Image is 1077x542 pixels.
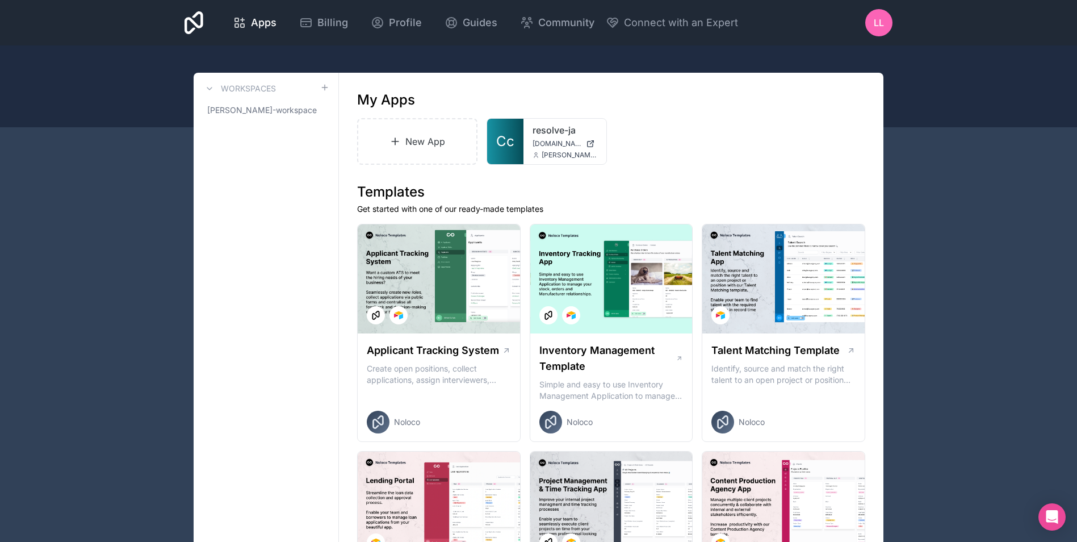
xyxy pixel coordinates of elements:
[739,416,765,428] span: Noloco
[496,132,514,151] span: Cc
[511,10,604,35] a: Community
[203,82,276,95] a: Workspaces
[357,203,865,215] p: Get started with one of our ready-made templates
[538,15,594,31] span: Community
[567,311,576,320] img: Airtable Logo
[207,105,317,116] span: [PERSON_NAME]-workspace
[533,139,597,148] a: [DOMAIN_NAME]
[542,151,597,160] span: [PERSON_NAME][EMAIL_ADDRESS][PERSON_NAME][DOMAIN_NAME]
[221,83,276,94] h3: Workspaces
[874,16,884,30] span: LL
[389,15,422,31] span: Profile
[533,123,597,137] a: resolve-ja
[711,343,840,358] h1: Talent Matching Template
[357,118,477,165] a: New App
[394,416,420,428] span: Noloco
[367,363,511,386] p: Create open positions, collect applications, assign interviewers, centralise candidate feedback a...
[203,100,329,120] a: [PERSON_NAME]-workspace
[1038,503,1066,531] div: Open Intercom Messenger
[357,91,415,109] h1: My Apps
[251,15,276,31] span: Apps
[224,10,286,35] a: Apps
[357,183,865,201] h1: Templates
[716,311,725,320] img: Airtable Logo
[487,119,523,164] a: Cc
[533,139,581,148] span: [DOMAIN_NAME]
[290,10,357,35] a: Billing
[624,15,738,31] span: Connect with an Expert
[435,10,506,35] a: Guides
[317,15,348,31] span: Billing
[367,343,499,358] h1: Applicant Tracking System
[606,15,738,31] button: Connect with an Expert
[539,379,684,402] p: Simple and easy to use Inventory Management Application to manage your stock, orders and Manufact...
[394,311,403,320] img: Airtable Logo
[362,10,431,35] a: Profile
[463,15,497,31] span: Guides
[567,416,593,428] span: Noloco
[539,343,676,374] h1: Inventory Management Template
[711,363,856,386] p: Identify, source and match the right talent to an open project or position with our Talent Matchi...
